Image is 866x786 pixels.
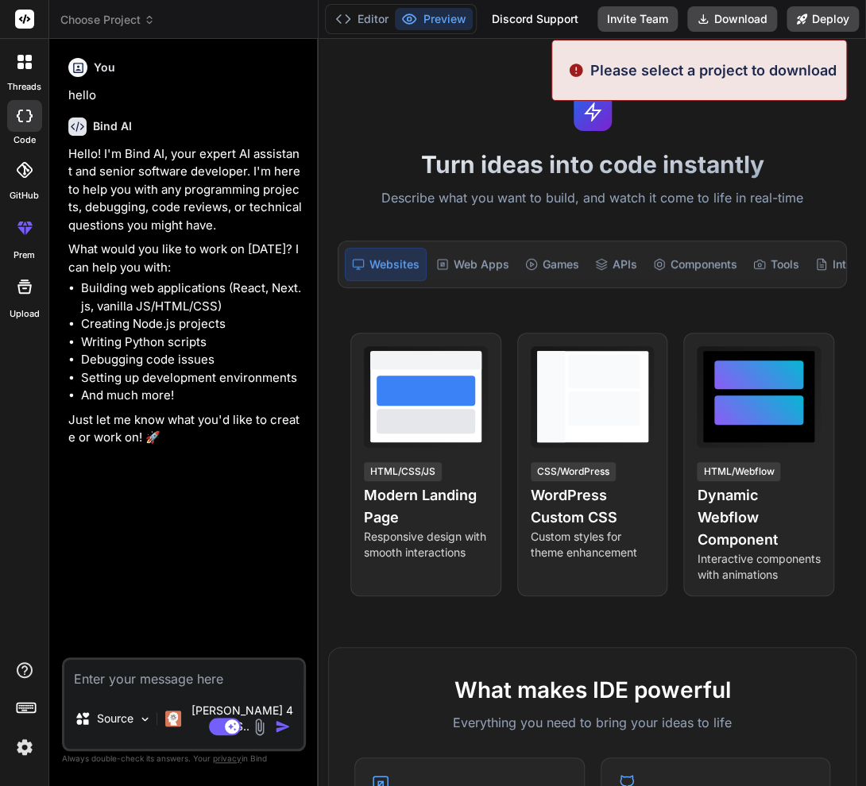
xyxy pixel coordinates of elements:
img: Claude 4 Sonnet [165,711,181,726]
label: prem [14,249,35,262]
p: Just let me know what you'd like to create or work on! 🚀 [68,411,303,447]
li: Setting up development environments [81,369,303,387]
div: Components [647,248,744,281]
div: Tools [747,248,806,281]
div: Websites [345,248,427,281]
p: Always double-check its answers. Your in Bind [62,751,306,766]
div: HTML/Webflow [697,462,780,481]
span: privacy [213,753,242,763]
div: Web Apps [430,248,516,281]
p: Hello! I'm Bind AI, your expert AI assistant and senior software developer. I'm here to help you ... [68,145,303,235]
div: CSS/WordPress [531,462,616,481]
button: Download [687,6,777,32]
p: hello [68,87,303,105]
p: Please select a project to download [590,60,837,81]
h4: Modern Landing Page [364,484,488,529]
p: Source [97,711,133,726]
li: Debugging code issues [81,351,303,369]
span: Choose Project [60,12,155,28]
button: Preview [395,8,473,30]
h1: Turn ideas into code instantly [328,150,856,179]
label: Upload [10,307,40,321]
p: What would you like to work on [DATE]? I can help you with: [68,241,303,276]
img: Pick Models [138,712,152,726]
h2: What makes IDE powerful [354,673,830,707]
label: GitHub [10,189,39,202]
li: Building web applications (React, Next.js, vanilla JS/HTML/CSS) [81,279,303,315]
p: [PERSON_NAME] 4 S.. [188,703,297,734]
h6: You [94,60,115,75]
p: Custom styles for theme enhancement [531,529,655,561]
li: And much more! [81,387,303,405]
div: HTML/CSS/JS [364,462,442,481]
div: Games [519,248,586,281]
h4: Dynamic Webflow Component [697,484,821,551]
div: Discord Support [482,6,588,32]
li: Writing Python scripts [81,333,303,352]
h6: Bind AI [93,118,132,134]
li: Creating Node.js projects [81,315,303,333]
h4: WordPress Custom CSS [531,484,655,529]
p: Describe what you want to build, and watch it come to life in real-time [328,188,856,209]
div: APIs [589,248,644,281]
img: settings [11,734,38,761]
img: icon [275,719,291,734]
p: Responsive design with smooth interactions [364,529,488,561]
button: Editor [329,8,395,30]
button: Deploy [787,6,859,32]
img: attachment [250,718,269,736]
label: code [14,133,36,147]
label: threads [7,80,41,94]
p: Everything you need to bring your ideas to life [354,713,830,732]
button: Invite Team [597,6,678,32]
img: alert [568,60,584,81]
p: Interactive components with animations [697,551,821,583]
